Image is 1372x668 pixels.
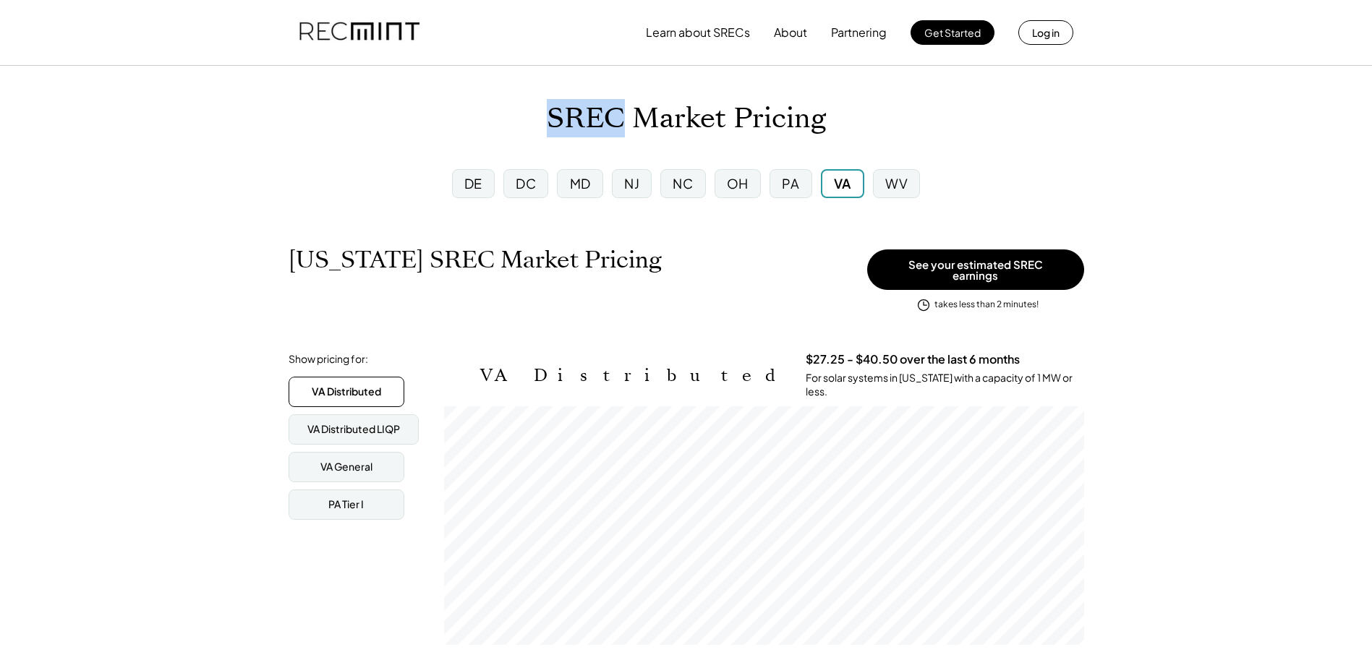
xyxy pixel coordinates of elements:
h2: VA Distributed [480,365,784,386]
div: OH [727,174,749,192]
div: VA General [320,460,372,474]
div: DC [516,174,536,192]
div: Show pricing for: [289,352,368,367]
img: recmint-logotype%403x.png [299,8,419,57]
h3: $27.25 - $40.50 over the last 6 months [806,352,1020,367]
button: Get Started [911,20,994,45]
div: VA Distributed [312,385,381,399]
div: VA [834,174,851,192]
div: takes less than 2 minutes! [934,299,1039,311]
div: NC [673,174,693,192]
div: PA Tier I [328,497,364,512]
div: MD [570,174,591,192]
div: PA [782,174,799,192]
div: WV [885,174,908,192]
div: NJ [624,174,639,192]
h1: SREC Market Pricing [547,102,826,136]
button: Partnering [831,18,887,47]
button: About [774,18,807,47]
div: VA Distributed LIQP [307,422,400,437]
button: Log in [1018,20,1073,45]
div: For solar systems in [US_STATE] with a capacity of 1 MW or less. [806,371,1084,399]
button: See your estimated SREC earnings [867,249,1084,290]
h1: [US_STATE] SREC Market Pricing [289,246,662,274]
div: DE [464,174,482,192]
button: Learn about SRECs [646,18,750,47]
